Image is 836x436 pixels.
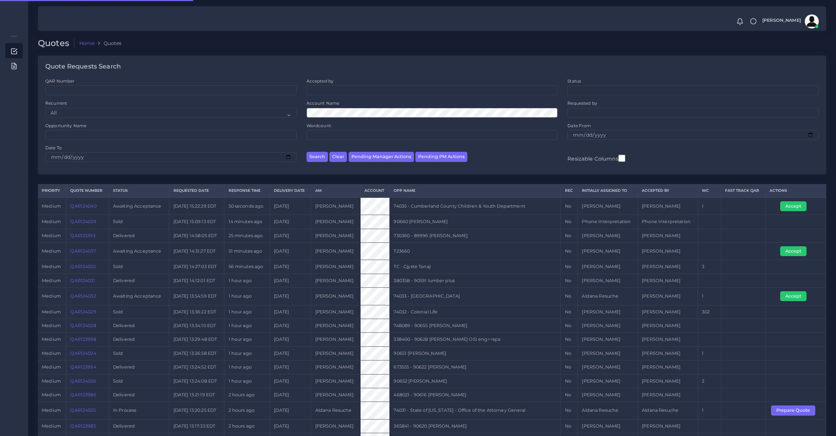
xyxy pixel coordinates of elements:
[561,388,578,402] td: No
[70,364,96,370] a: QAR123994
[311,333,360,346] td: [PERSON_NAME]
[561,360,578,374] td: No
[311,419,360,433] td: [PERSON_NAME]
[38,184,66,197] th: Priority
[698,346,721,360] td: 1
[561,274,578,287] td: No
[390,319,561,332] td: 748089 - 90655 [PERSON_NAME]
[578,288,638,305] td: Aldana Resuche
[45,145,62,151] label: Date To
[42,337,61,342] span: medium
[390,260,561,274] td: TC - Gjyste Tonaj
[561,288,578,305] td: No
[698,197,721,215] td: 1
[390,229,561,242] td: 730360 - 89996 [PERSON_NAME]
[638,388,698,402] td: [PERSON_NAME]
[311,215,360,229] td: [PERSON_NAME]
[169,402,224,419] td: [DATE] 13:20:25 EDT
[561,346,578,360] td: No
[638,215,698,229] td: Phone Interpretation
[109,274,169,287] td: Delivered
[578,402,638,419] td: Aldana Resuche
[70,278,95,283] a: QAR124031
[771,405,815,415] button: Prepare Quote
[109,305,169,319] td: Sold
[270,374,311,388] td: [DATE]
[224,402,270,419] td: 2 hours ago
[618,154,625,163] input: Resizable Columns
[567,100,597,106] label: Requested by
[70,248,96,254] a: QAR124037
[224,184,270,197] th: Response Time
[762,18,801,23] span: [PERSON_NAME]
[42,264,61,269] span: medium
[169,197,224,215] td: [DATE] 15:22:29 EDT
[638,319,698,332] td: [PERSON_NAME]
[390,184,561,197] th: Opp Name
[390,197,561,215] td: 74035 - Cumberland County Children & Youth Department
[311,346,360,360] td: [PERSON_NAME]
[311,388,360,402] td: [PERSON_NAME]
[70,423,96,429] a: QAR123985
[780,246,807,256] button: Accept
[578,274,638,287] td: [PERSON_NAME]
[578,243,638,260] td: [PERSON_NAME]
[578,184,638,197] th: Initially Assigned to
[390,333,561,346] td: 338400 - 90628 [PERSON_NAME] OSI eng<>spa
[224,360,270,374] td: 1 hour ago
[698,374,721,388] td: 2
[79,40,95,47] a: Home
[109,319,169,332] td: Delivered
[224,346,270,360] td: 1 hour ago
[42,219,61,224] span: medium
[311,260,360,274] td: [PERSON_NAME]
[329,152,347,162] button: Clear
[109,243,169,260] td: Awaiting Acceptance
[638,374,698,388] td: [PERSON_NAME]
[109,184,169,197] th: Status
[638,360,698,374] td: [PERSON_NAME]
[169,388,224,402] td: [DATE] 13:21:19 EDT
[224,288,270,305] td: 1 hour ago
[578,388,638,402] td: [PERSON_NAME]
[561,333,578,346] td: No
[38,38,74,48] h2: Quotes
[224,319,270,332] td: 1 hour ago
[42,203,61,209] span: medium
[45,100,67,106] label: Recurrent
[578,374,638,388] td: [PERSON_NAME]
[224,333,270,346] td: 1 hour ago
[270,229,311,242] td: [DATE]
[311,184,360,197] th: AM
[42,293,61,299] span: medium
[270,197,311,215] td: [DATE]
[70,293,96,299] a: QAR124032
[307,123,331,129] label: Wordcount
[42,392,61,397] span: medium
[578,260,638,274] td: [PERSON_NAME]
[561,260,578,274] td: No
[42,378,61,384] span: medium
[390,346,561,360] td: 90651 [PERSON_NAME]
[771,408,820,413] a: Prepare Quote
[390,288,561,305] td: 74033 - [GEOGRAPHIC_DATA]
[42,351,61,356] span: medium
[169,215,224,229] td: [DATE] 15:09:13 EDT
[567,78,581,84] label: Status
[561,319,578,332] td: No
[169,305,224,319] td: [DATE] 13:36:22 EDT
[109,260,169,274] td: Sold
[390,419,561,433] td: 365841 - 90620 [PERSON_NAME]
[42,423,61,429] span: medium
[70,337,96,342] a: QAR123998
[638,274,698,287] td: [PERSON_NAME]
[109,360,169,374] td: Delivered
[390,305,561,319] td: 74032 - Colonial Life
[224,374,270,388] td: 1 hour ago
[390,360,561,374] td: 673555 - 90622 [PERSON_NAME]
[415,152,467,162] button: Pending PM Actions
[224,243,270,260] td: 51 minutes ago
[567,154,625,163] label: Resizable Columns
[638,184,698,197] th: Accepted by
[561,197,578,215] td: No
